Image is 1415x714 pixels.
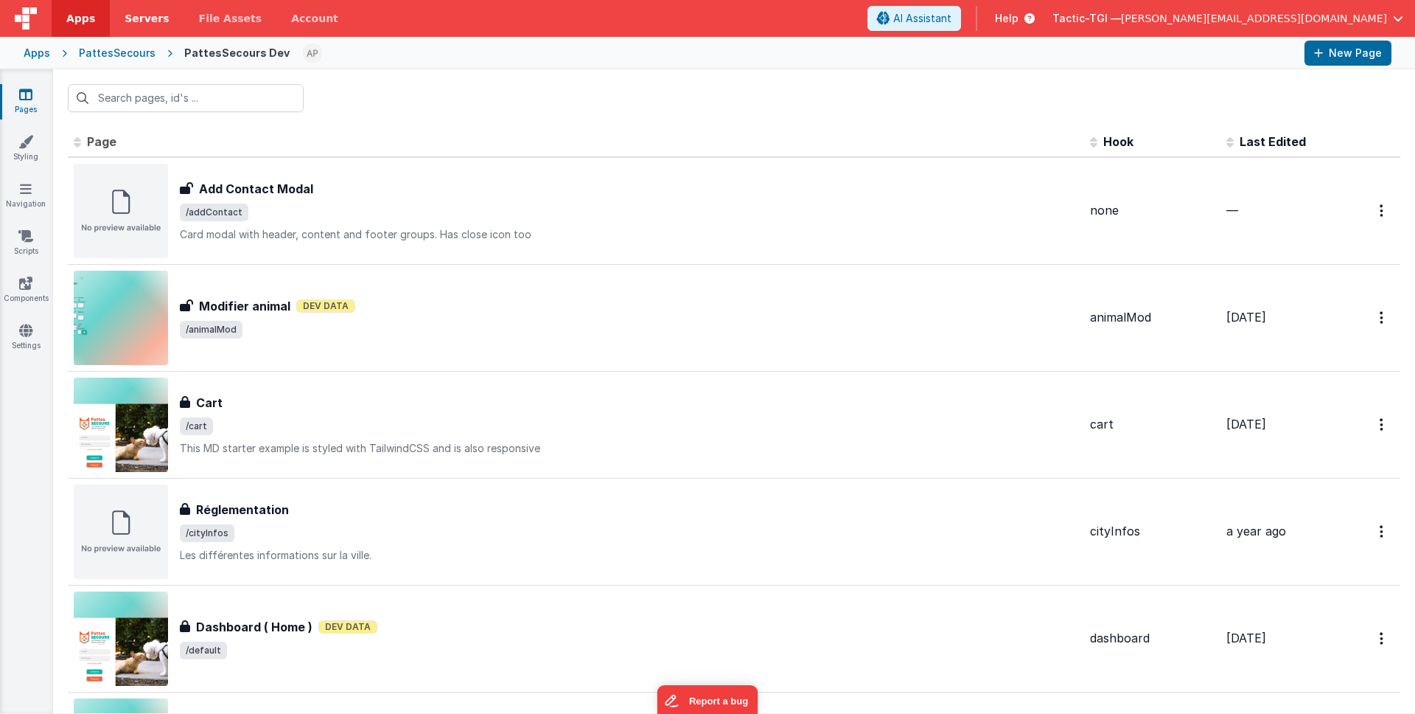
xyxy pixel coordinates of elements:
span: Page [87,134,116,149]
span: /default [180,642,227,659]
span: Hook [1103,134,1133,149]
span: AI Assistant [893,11,951,26]
button: Options [1371,302,1394,333]
div: dashboard [1090,630,1215,647]
h3: Dashboard ( Home ) [196,618,312,636]
span: Servers [125,11,169,26]
span: Help [995,11,1019,26]
h3: Add Contact Modal [199,180,313,198]
div: PattesSecours Dev [184,46,290,60]
span: /cart [180,417,213,435]
span: Dev Data [296,299,355,313]
button: Options [1371,195,1394,226]
p: Les différentes informations sur la ville. [180,548,1078,563]
button: Options [1371,623,1394,654]
span: File Assets [199,11,262,26]
h3: Réglementation [196,501,289,519]
span: [PERSON_NAME][EMAIL_ADDRESS][DOMAIN_NAME] [1121,11,1387,26]
span: Dev Data [318,620,377,634]
span: Apps [66,11,95,26]
p: This MD starter example is styled with TailwindCSS and is also responsive [180,441,1078,456]
span: [DATE] [1226,417,1266,431]
div: cityInfos [1090,523,1215,540]
div: cart [1090,416,1215,433]
button: New Page [1304,41,1391,66]
button: Options [1371,409,1394,440]
button: Tactic-TGI — [PERSON_NAME][EMAIL_ADDRESS][DOMAIN_NAME] [1052,11,1403,26]
img: c78abd8586fb0502950fd3f28e86ae42 [302,43,323,63]
p: Card modal with header, content and footer groups. Has close icon too [180,227,1078,242]
div: animalMod [1090,309,1215,326]
span: [DATE] [1226,631,1266,645]
span: /animalMod [180,321,242,339]
input: Search pages, id's ... [68,84,304,112]
span: a year ago [1226,524,1286,538]
h3: Cart [196,394,223,412]
div: none [1090,202,1215,219]
span: Tactic-TGI — [1052,11,1121,26]
h3: Modifier animal [199,297,290,315]
span: Last Edited [1240,134,1306,149]
span: /addContact [180,204,248,221]
button: AI Assistant [867,6,961,31]
span: [DATE] [1226,310,1266,325]
div: Apps [24,46,50,60]
span: /cityInfos [180,524,234,542]
span: — [1226,203,1238,218]
div: PattesSecours [79,46,156,60]
button: Options [1371,516,1394,547]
